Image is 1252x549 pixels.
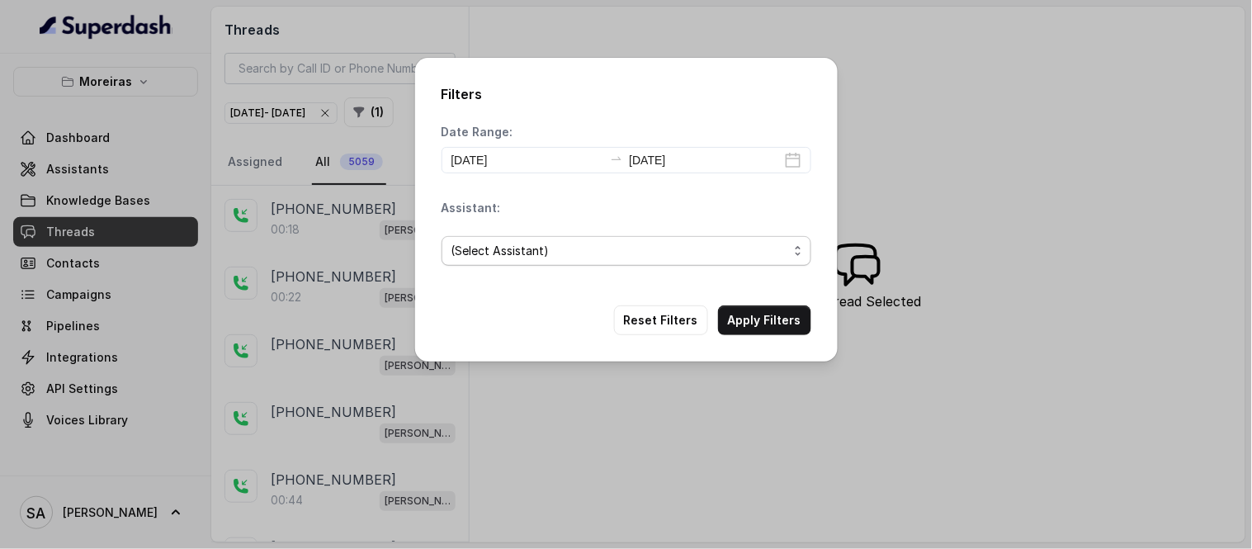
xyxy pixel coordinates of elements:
[610,152,623,165] span: to
[610,152,623,165] span: swap-right
[442,84,811,104] h2: Filters
[718,305,811,335] button: Apply Filters
[451,241,788,261] span: (Select Assistant)
[442,236,811,266] button: (Select Assistant)
[451,151,603,169] input: Start date
[614,305,708,335] button: Reset Filters
[442,200,501,216] p: Assistant:
[442,124,513,140] p: Date Range:
[630,151,782,169] input: End date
